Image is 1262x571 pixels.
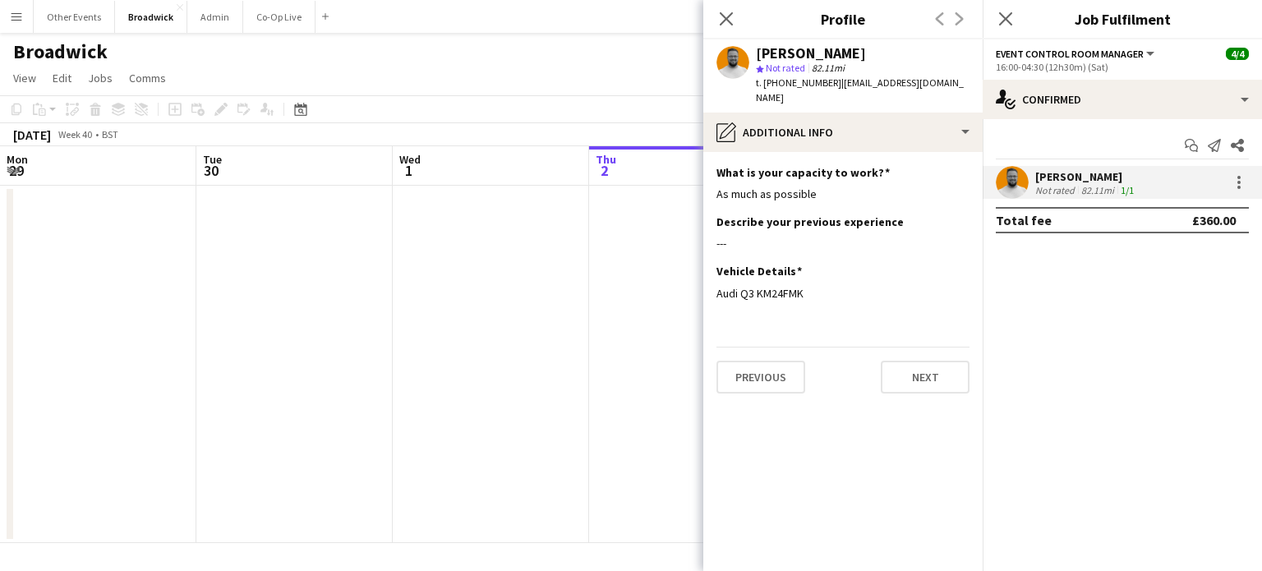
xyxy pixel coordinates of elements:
button: Other Events [34,1,115,33]
span: 30 [200,161,222,180]
div: Not rated [1035,184,1078,196]
div: 16:00-04:30 (12h30m) (Sat) [996,61,1249,73]
span: | [EMAIL_ADDRESS][DOMAIN_NAME] [756,76,964,104]
span: Comms [129,71,166,85]
h3: Job Fulfilment [983,8,1262,30]
app-skills-label: 1/1 [1121,184,1134,196]
span: 82.11mi [808,62,848,74]
button: Next [881,361,970,394]
span: Mon [7,152,28,167]
a: Edit [46,67,78,89]
h3: Describe your previous experience [716,214,904,229]
h3: Vehicle Details [716,264,802,279]
div: Audi Q3 KM24FMK [716,286,970,301]
h3: Profile [703,8,983,30]
div: [PERSON_NAME] [756,46,866,61]
div: Total fee [996,212,1052,228]
div: 82.11mi [1078,184,1117,196]
div: Confirmed [983,80,1262,119]
button: Event Control Room Manager [996,48,1157,60]
a: Jobs [81,67,119,89]
span: 1 [397,161,421,180]
span: Edit [53,71,71,85]
span: t. [PHONE_NUMBER] [756,76,841,89]
span: Thu [596,152,616,167]
button: Previous [716,361,805,394]
span: Jobs [88,71,113,85]
span: Not rated [766,62,805,74]
span: 2 [593,161,616,180]
div: £360.00 [1192,212,1236,228]
span: Tue [203,152,222,167]
a: Comms [122,67,173,89]
div: [PERSON_NAME] [1035,169,1137,184]
div: As much as possible [716,186,970,201]
button: Admin [187,1,243,33]
button: Co-Op Live [243,1,315,33]
div: [DATE] [13,127,51,143]
span: View [13,71,36,85]
a: View [7,67,43,89]
span: Wed [399,152,421,167]
h3: What is your capacity to work? [716,165,890,180]
span: Event Control Room Manager [996,48,1144,60]
span: 4/4 [1226,48,1249,60]
span: 29 [4,161,28,180]
h1: Broadwick [13,39,108,64]
div: --- [716,236,970,251]
span: Week 40 [54,128,95,140]
div: BST [102,128,118,140]
div: Additional info [703,113,983,152]
button: Broadwick [115,1,187,33]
